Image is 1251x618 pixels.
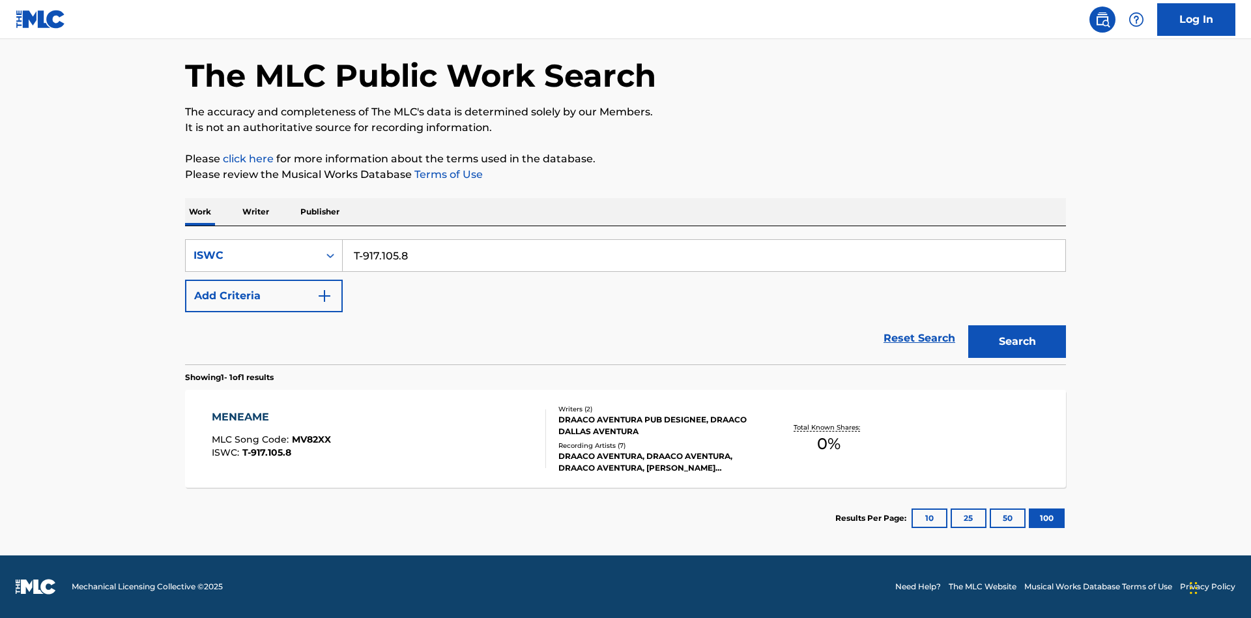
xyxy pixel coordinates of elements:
div: Recording Artists ( 7 ) [558,441,755,450]
p: Results Per Page: [835,512,910,524]
button: 100 [1029,508,1065,528]
button: 10 [912,508,947,528]
button: 50 [990,508,1026,528]
a: click here [223,153,274,165]
form: Search Form [185,239,1066,364]
iframe: Chat Widget [1186,555,1251,618]
a: Musical Works Database Terms of Use [1024,581,1172,593]
button: 25 [951,508,986,528]
p: Total Known Shares: [794,422,863,432]
div: ISWC [194,248,311,263]
button: Search [968,325,1066,358]
p: Please for more information about the terms used in the database. [185,151,1066,167]
a: Public Search [1089,7,1115,33]
p: Work [185,198,215,226]
p: Showing 1 - 1 of 1 results [185,372,274,383]
div: DRAACO AVENTURA, DRAACO AVENTURA, DRAACO AVENTURA, [PERSON_NAME] AVENTURA, DRAACO AVENTURA [558,450,755,474]
span: ISWC : [212,447,242,458]
a: Log In [1157,3,1235,36]
img: help [1129,12,1144,27]
span: Mechanical Licensing Collective © 2025 [72,581,223,593]
a: Need Help? [895,581,941,593]
img: 9d2ae6d4665cec9f34b9.svg [317,288,332,304]
img: MLC Logo [16,10,66,29]
a: Terms of Use [412,168,483,181]
p: Writer [238,198,273,226]
div: Drag [1190,568,1198,608]
span: MLC Song Code : [212,434,292,445]
a: MENEAMEMLC Song Code:MV82XXISWC:T-917.105.8Writers (2)DRAACO AVENTURA PUB DESIGNEE, DRAACO DALLAS... [185,390,1066,488]
div: MENEAME [212,409,331,425]
a: Privacy Policy [1180,581,1235,593]
a: The MLC Website [949,581,1016,593]
p: The accuracy and completeness of The MLC's data is determined solely by our Members. [185,104,1066,120]
button: Add Criteria [185,280,343,312]
img: search [1095,12,1110,27]
span: MV82XX [292,434,331,445]
p: Publisher [296,198,343,226]
p: Please review the Musical Works Database [185,167,1066,183]
a: Reset Search [877,324,962,353]
h1: The MLC Public Work Search [185,56,656,95]
span: 0 % [817,432,841,456]
div: Help [1123,7,1149,33]
div: DRAACO AVENTURA PUB DESIGNEE, DRAACO DALLAS AVENTURA [558,414,755,437]
div: Writers ( 2 ) [558,404,755,414]
img: logo [16,579,56,595]
p: It is not an authoritative source for recording information. [185,120,1066,136]
span: T-917.105.8 [242,447,291,458]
